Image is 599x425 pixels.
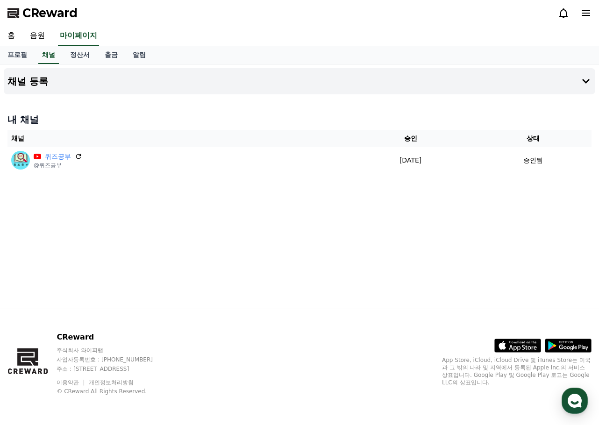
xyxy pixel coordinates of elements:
th: 채널 [7,130,347,147]
a: 마이페이지 [58,26,99,46]
th: 상태 [474,130,592,147]
a: 퀴즈공부 [45,152,71,162]
p: 승인됨 [523,156,543,165]
a: 채널 [38,46,59,64]
span: CReward [22,6,78,21]
p: 사업자등록번호 : [PHONE_NUMBER] [57,356,171,363]
a: 알림 [125,46,153,64]
a: 출금 [97,46,125,64]
a: CReward [7,6,78,21]
button: 채널 등록 [4,68,595,94]
p: © CReward All Rights Reserved. [57,388,171,395]
h4: 채널 등록 [7,76,48,86]
h4: 내 채널 [7,113,592,126]
a: 개인정보처리방침 [89,379,134,386]
p: CReward [57,332,171,343]
p: 주소 : [STREET_ADDRESS] [57,365,171,373]
img: 퀴즈공부 [11,151,30,170]
p: @퀴즈공부 [34,162,82,169]
p: 주식회사 와이피랩 [57,347,171,354]
p: [DATE] [350,156,471,165]
a: 이용약관 [57,379,86,386]
a: 음원 [22,26,52,46]
p: App Store, iCloud, iCloud Drive 및 iTunes Store는 미국과 그 밖의 나라 및 지역에서 등록된 Apple Inc.의 서비스 상표입니다. Goo... [442,356,592,386]
th: 승인 [347,130,475,147]
a: 정산서 [63,46,97,64]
